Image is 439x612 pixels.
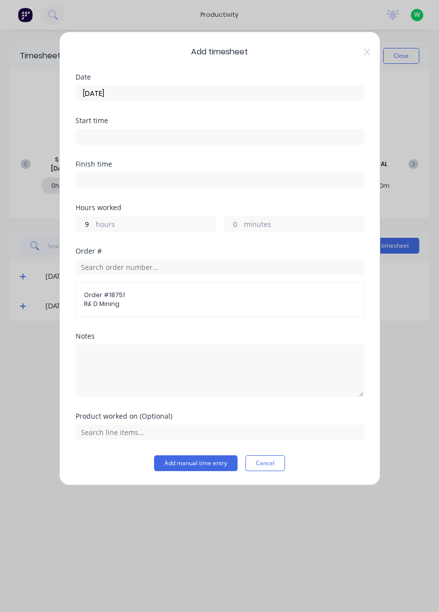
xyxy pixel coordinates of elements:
[84,300,356,308] span: R& D Mining
[76,117,364,124] div: Start time
[224,217,241,231] input: 0
[76,204,364,211] div: Hours worked
[76,46,364,58] span: Add timesheet
[84,291,356,300] span: Order # 18751
[76,217,93,231] input: 0
[76,425,364,439] input: Search line items...
[244,219,363,231] label: minutes
[76,74,364,81] div: Date
[154,455,238,471] button: Add manual time entry
[76,161,364,168] div: Finish time
[76,260,364,274] input: Search order number...
[245,455,285,471] button: Cancel
[76,333,364,340] div: Notes
[76,248,364,255] div: Order #
[96,219,215,231] label: hours
[76,413,364,420] div: Product worked on (Optional)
